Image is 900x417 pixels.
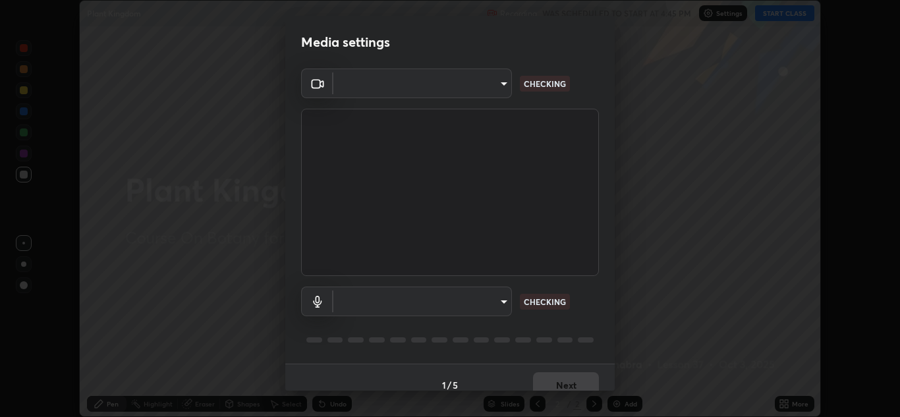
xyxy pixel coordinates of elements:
[333,287,512,316] div: ​
[333,69,512,98] div: ​
[301,34,390,51] h2: Media settings
[524,296,566,308] p: CHECKING
[524,78,566,90] p: CHECKING
[442,378,446,392] h4: 1
[453,378,458,392] h4: 5
[447,378,451,392] h4: /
